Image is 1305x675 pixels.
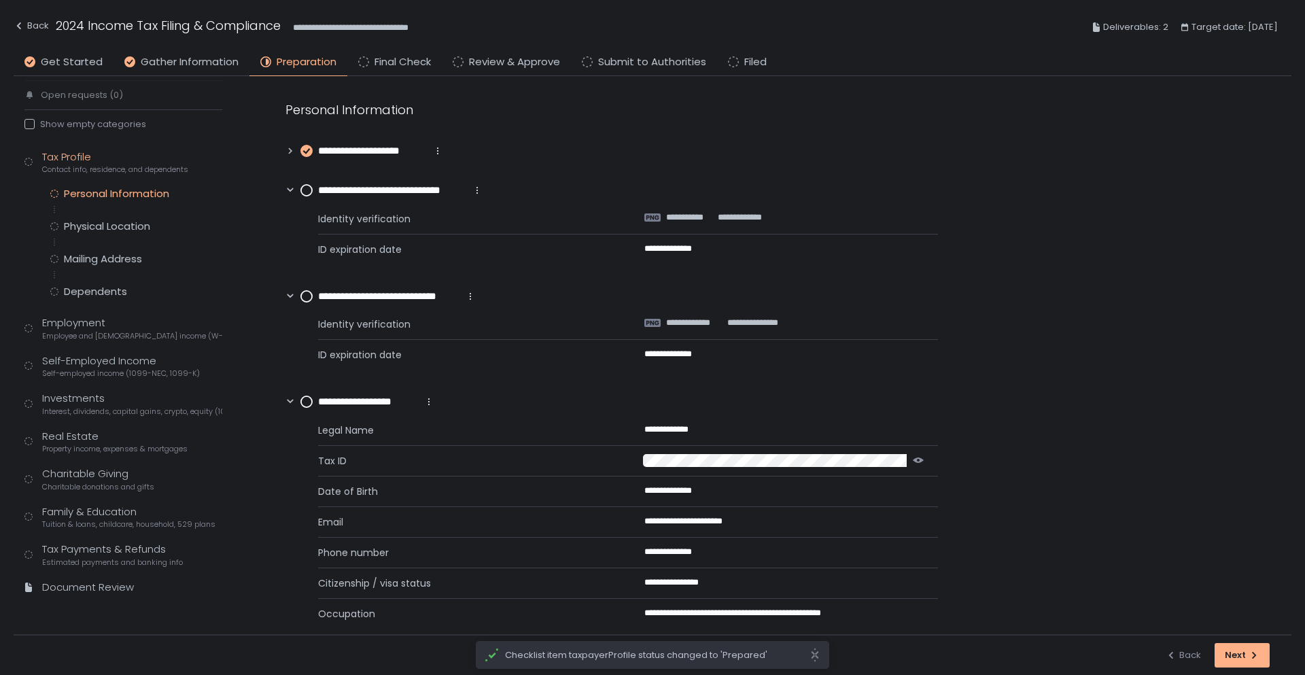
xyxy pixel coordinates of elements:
span: Final Check [375,54,431,70]
span: Filed [744,54,767,70]
span: Submit to Authorities [598,54,706,70]
span: Deliverables: 2 [1103,19,1168,35]
div: Mailing Address [64,252,142,266]
div: Investments [42,391,222,417]
span: Tax ID [318,454,610,468]
h1: 2024 Income Tax Filing & Compliance [56,16,281,35]
span: Get Started [41,54,103,70]
div: Tax Profile [42,150,188,175]
span: Employee and [DEMOGRAPHIC_DATA] income (W-2s) [42,331,222,341]
span: Date of Birth [318,485,612,498]
div: Family & Education [42,504,215,530]
div: Personal Information [285,101,938,119]
span: Charitable donations and gifts [42,482,154,492]
div: Charitable Giving [42,466,154,492]
span: Identity verification [318,317,612,331]
span: Citizenship / visa status [318,576,612,590]
span: ID expiration date [318,243,612,256]
div: Personal Information [64,187,169,201]
div: Next [1225,649,1259,661]
span: Identity verification [318,212,612,226]
span: Open requests (0) [41,89,123,101]
div: Tax Payments & Refunds [42,542,183,568]
span: Preparation [277,54,336,70]
div: Dependents [64,285,127,298]
div: Document Review [42,580,134,595]
div: Back [1166,649,1201,661]
div: Physical Location [64,220,150,233]
div: Employment [42,315,222,341]
span: Gather Information [141,54,239,70]
span: Self-employed income (1099-NEC, 1099-K) [42,368,200,379]
span: Target date: [DATE] [1191,19,1278,35]
button: Back [14,16,49,39]
span: Tuition & loans, childcare, household, 529 plans [42,519,215,530]
span: Estimated payments and banking info [42,557,183,568]
button: Back [1166,643,1201,668]
span: Phone number [318,546,612,559]
span: Review & Approve [469,54,560,70]
svg: close [810,648,820,662]
div: Real Estate [42,429,188,455]
span: Occupation [318,607,612,621]
span: Contact info, residence, and dependents [42,165,188,175]
span: Checklist item taxpayerProfile status changed to 'Prepared' [505,649,810,661]
div: Self-Employed Income [42,353,200,379]
span: Email [318,515,612,529]
button: Next [1215,643,1270,668]
div: Back [14,18,49,34]
span: Interest, dividends, capital gains, crypto, equity (1099s, K-1s) [42,406,222,417]
span: Property income, expenses & mortgages [42,444,188,454]
span: Legal Name [318,423,612,437]
span: ID expiration date [318,348,612,362]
